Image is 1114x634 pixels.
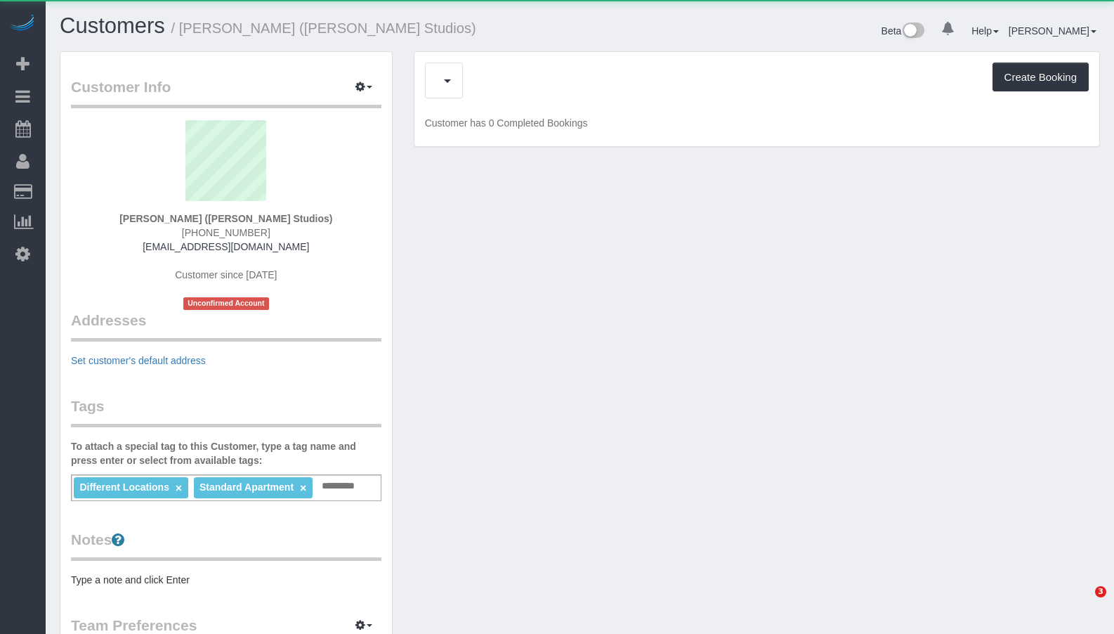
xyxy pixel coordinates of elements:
[1066,586,1100,620] iframe: Intercom live chat
[171,20,476,36] small: / [PERSON_NAME] ([PERSON_NAME] Studios)
[71,439,381,467] label: To attach a special tag to this Customer, type a tag name and press enter or select from availabl...
[300,482,306,494] a: ×
[182,227,270,238] span: [PHONE_NUMBER]
[175,269,277,280] span: Customer since [DATE]
[183,297,269,309] span: Unconfirmed Account
[992,63,1089,92] button: Create Booking
[71,355,206,366] a: Set customer's default address
[71,77,381,108] legend: Customer Info
[60,13,165,38] a: Customers
[119,213,332,224] strong: [PERSON_NAME] ([PERSON_NAME] Studios)
[425,116,1089,130] p: Customer has 0 Completed Bookings
[1009,25,1096,37] a: [PERSON_NAME]
[199,481,294,493] span: Standard Apartment
[71,529,381,561] legend: Notes
[71,573,381,587] pre: Type a note and click Enter
[8,14,37,34] img: Automaid Logo
[79,481,169,493] span: Different Locations
[971,25,999,37] a: Help
[901,22,924,41] img: New interface
[143,241,309,252] a: [EMAIL_ADDRESS][DOMAIN_NAME]
[1095,586,1106,597] span: 3
[176,482,182,494] a: ×
[71,396,381,427] legend: Tags
[882,25,925,37] a: Beta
